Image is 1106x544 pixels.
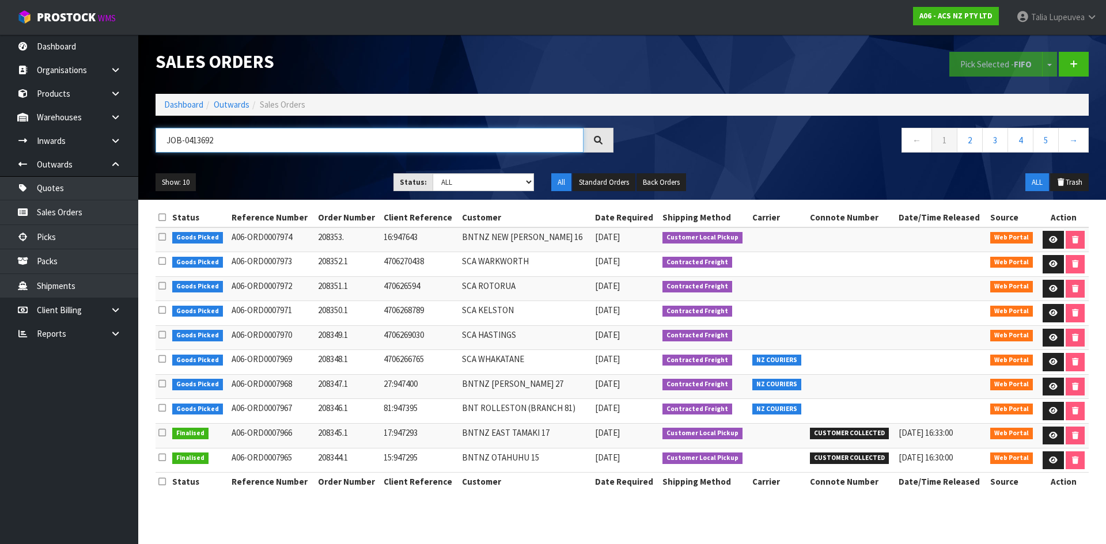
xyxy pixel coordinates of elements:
span: Customer Local Pickup [662,428,743,439]
span: [DATE] [595,353,620,364]
td: 208344.1 [315,448,381,473]
th: Status [169,208,229,227]
span: [DATE] [595,256,620,267]
a: A06 - ACS NZ PTY LTD [913,7,999,25]
td: 208345.1 [315,423,381,448]
td: SCA WHAKATANE [459,350,592,375]
span: Sales Orders [260,99,305,110]
span: NZ COURIERS [752,379,801,390]
th: Action [1038,473,1089,491]
td: 4706268789 [381,301,459,326]
span: Web Portal [990,306,1033,317]
td: 208349.1 [315,325,381,350]
a: ← [902,128,932,153]
th: Shipping Method [660,473,749,491]
td: A06-ORD0007966 [229,423,315,448]
button: Trash [1050,173,1089,192]
span: [DATE] 16:30:00 [899,452,953,463]
th: Date/Time Released [896,473,987,491]
td: SCA WARKWORTH [459,252,592,277]
span: Goods Picked [172,379,223,390]
td: BNTNZ EAST TAMAKI 17 [459,423,592,448]
strong: Status: [400,177,427,187]
a: 3 [982,128,1008,153]
td: A06-ORD0007971 [229,301,315,326]
td: A06-ORD0007972 [229,276,315,301]
th: Action [1038,208,1089,227]
span: [DATE] [595,329,620,340]
span: Contracted Freight [662,355,732,366]
span: [DATE] [595,452,620,463]
button: Back Orders [637,173,686,192]
span: Contracted Freight [662,281,732,292]
span: Goods Picked [172,330,223,341]
td: A06-ORD0007973 [229,252,315,277]
td: 208350.1 [315,301,381,326]
button: Pick Selected -FIFO [949,52,1043,77]
td: 208352.1 [315,252,381,277]
span: Finalised [172,428,209,439]
span: [DATE] [595,305,620,315]
span: Customer Local Pickup [662,232,743,244]
td: A06-ORD0007969 [229,350,315,375]
a: 1 [931,128,957,153]
td: BNT ROLLESTON (BRANCH 81) [459,399,592,424]
button: All [551,173,571,192]
td: 15:947295 [381,448,459,473]
span: Contracted Freight [662,330,732,341]
span: Lupeuvea [1049,12,1085,22]
span: [DATE] [595,280,620,291]
td: BNTNZ [PERSON_NAME] 27 [459,374,592,399]
th: Customer [459,473,592,491]
span: Web Portal [990,281,1033,292]
td: 470626594 [381,276,459,301]
button: Show: 10 [156,173,196,192]
small: WMS [98,13,116,24]
strong: A06 - ACS NZ PTY LTD [919,11,993,21]
th: Order Number [315,208,381,227]
img: cube-alt.png [17,10,32,24]
span: Web Portal [990,330,1033,341]
th: Shipping Method [660,208,749,227]
td: 81:947395 [381,399,459,424]
span: Contracted Freight [662,379,732,390]
a: 5 [1033,128,1059,153]
span: Goods Picked [172,281,223,292]
td: SCA KELSTON [459,301,592,326]
td: 27:947400 [381,374,459,399]
td: BNTNZ OTAHUHU 15 [459,448,592,473]
span: Goods Picked [172,404,223,415]
td: 208351.1 [315,276,381,301]
td: SCA ROTORUA [459,276,592,301]
span: Contracted Freight [662,404,732,415]
span: Contracted Freight [662,257,732,268]
th: Connote Number [807,473,896,491]
td: A06-ORD0007974 [229,227,315,252]
span: CUSTOMER COLLECTED [810,428,889,439]
a: Outwards [214,99,249,110]
button: Standard Orders [573,173,635,192]
td: 4706270438 [381,252,459,277]
span: Customer Local Pickup [662,452,743,464]
th: Carrier [749,208,807,227]
span: Finalised [172,452,209,464]
span: Web Portal [990,379,1033,390]
th: Customer [459,208,592,227]
a: Dashboard [164,99,203,110]
th: Date Required [592,208,660,227]
td: 208348.1 [315,350,381,375]
h1: Sales Orders [156,52,613,71]
span: [DATE] [595,427,620,438]
td: A06-ORD0007970 [229,325,315,350]
input: Search sales orders [156,128,584,153]
th: Date Required [592,473,660,491]
span: Contracted Freight [662,306,732,317]
span: ProStock [37,10,96,25]
td: SCA HASTINGS [459,325,592,350]
th: Status [169,473,229,491]
span: CUSTOMER COLLECTED [810,452,889,464]
span: Web Portal [990,404,1033,415]
span: NZ COURIERS [752,355,801,366]
button: ALL [1025,173,1049,192]
span: Talia [1031,12,1047,22]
